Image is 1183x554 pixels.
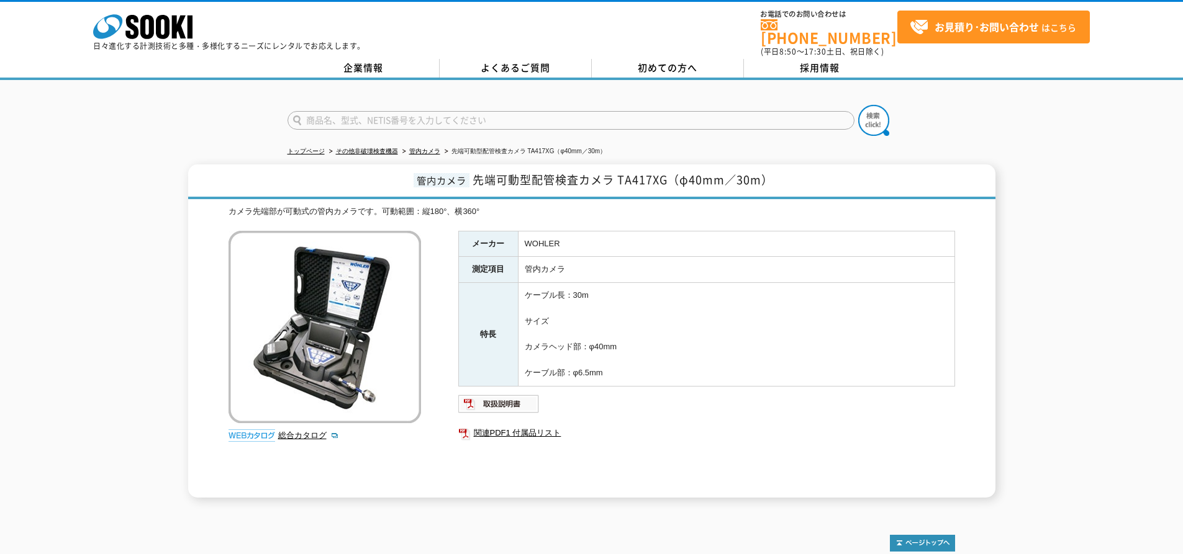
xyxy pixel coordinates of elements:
[409,148,440,154] a: 管内カメラ
[458,283,518,386] th: 特長
[935,19,1039,34] strong: お見積り･お問い合わせ
[288,59,440,78] a: 企業情報
[910,18,1076,37] span: はこちら
[638,61,697,74] span: 初めての方へ
[93,42,365,50] p: 日々進化する計測技術と多種・多様化するニーズにレンタルでお応えします。
[414,173,469,187] span: 管内カメラ
[592,59,744,78] a: 初めての方へ
[761,46,884,57] span: (平日 ～ 土日、祝日除く)
[473,171,773,188] span: 先端可動型配管検査カメラ TA417XG（φ40mm／30m）
[761,19,897,45] a: [PHONE_NUMBER]
[336,148,398,154] a: その他非破壊検査機器
[458,257,518,283] th: 測定項目
[442,145,607,158] li: 先端可動型配管検査カメラ TA417XG（φ40mm／30m）
[458,425,955,441] a: 関連PDF1 付属品リスト
[458,402,540,411] a: 取扱説明書
[229,205,955,218] div: カメラ先端部が可動式の管内カメラです。可動範囲：縦180°、横360°
[804,46,827,57] span: 17:30
[458,394,540,414] img: 取扱説明書
[229,429,275,442] img: webカタログ
[744,59,896,78] a: 採用情報
[858,105,889,136] img: btn_search.png
[518,231,954,257] td: WOHLER
[518,283,954,386] td: ケーブル長：30m サイズ カメラヘッド部：φ40mm ケーブル部：φ6.5mm
[779,46,797,57] span: 8:50
[440,59,592,78] a: よくあるご質問
[761,11,897,18] span: お電話でのお問い合わせは
[288,111,854,130] input: 商品名、型式、NETIS番号を入力してください
[890,535,955,552] img: トップページへ
[897,11,1090,43] a: お見積り･お問い合わせはこちら
[229,231,421,423] img: 先端可動型配管検査カメラ TA417XG（φ40mm／30m）
[518,257,954,283] td: 管内カメラ
[278,431,339,440] a: 総合カタログ
[288,148,325,154] a: トップページ
[458,231,518,257] th: メーカー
